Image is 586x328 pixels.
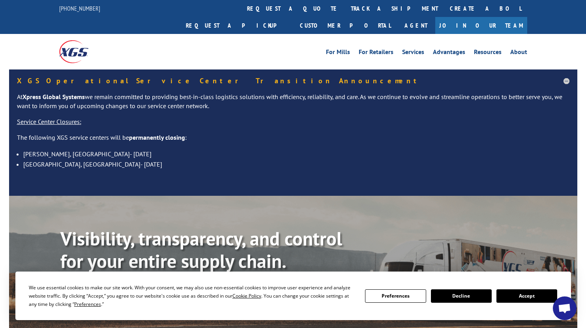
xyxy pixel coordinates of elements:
a: For Retailers [359,49,393,58]
a: Join Our Team [435,17,527,34]
a: [PHONE_NUMBER] [59,4,100,12]
strong: Xpress Global Systems [22,93,85,101]
button: Preferences [365,289,426,303]
b: Visibility, transparency, and control for your entire supply chain. [60,226,342,274]
p: At we remain committed to providing best-in-class logistics solutions with efficiency, reliabilit... [17,92,569,118]
div: We use essential cookies to make our site work. With your consent, we may also use non-essential ... [29,283,356,308]
span: Cookie Policy [232,292,261,299]
h5: XGS Operational Service Center Transition Announcement [17,77,569,84]
a: Agent [397,17,435,34]
button: Decline [431,289,492,303]
span: Preferences [74,301,101,307]
li: [GEOGRAPHIC_DATA], [GEOGRAPHIC_DATA]- [DATE] [23,159,569,169]
strong: permanently closing [129,133,185,141]
a: Customer Portal [294,17,397,34]
u: Service Center Closures: [17,118,81,126]
a: About [510,49,527,58]
a: Request a pickup [180,17,294,34]
p: The following XGS service centers will be : [17,133,569,149]
a: Services [402,49,424,58]
a: For Mills [326,49,350,58]
a: Advantages [433,49,465,58]
li: [PERSON_NAME], [GEOGRAPHIC_DATA]- [DATE] [23,149,569,159]
button: Accept [496,289,557,303]
a: Open chat [553,296,577,320]
div: Cookie Consent Prompt [15,272,571,320]
a: Resources [474,49,502,58]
